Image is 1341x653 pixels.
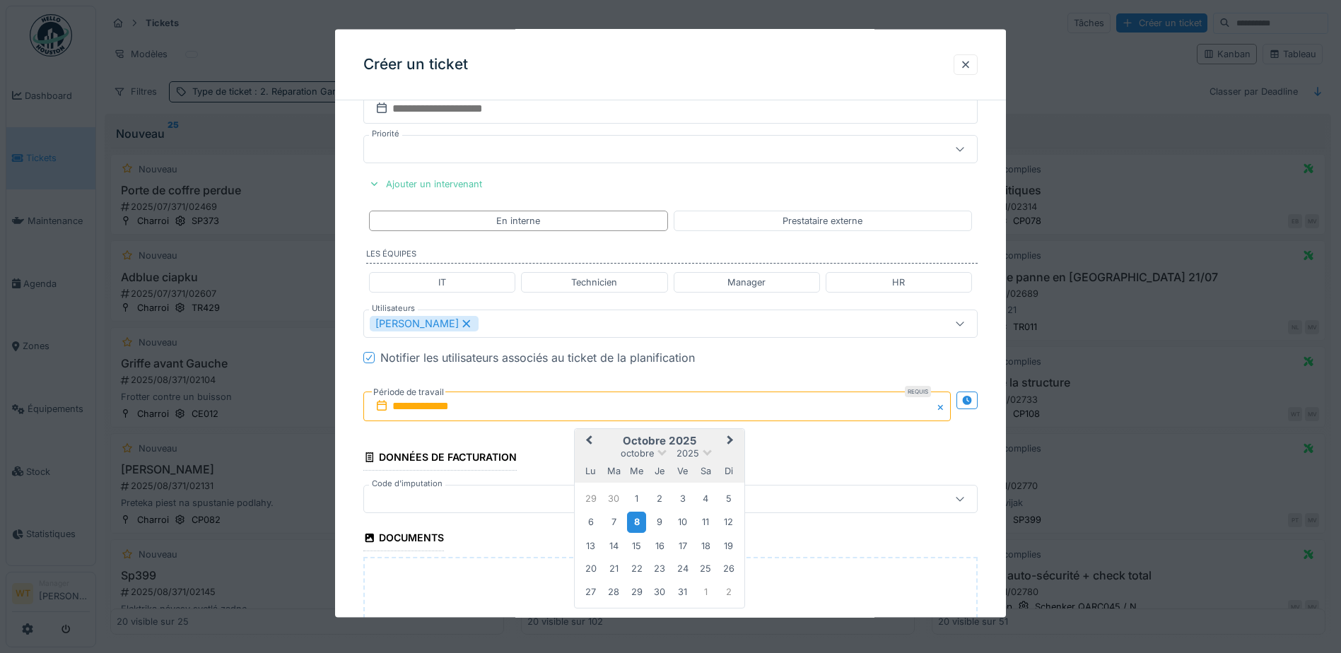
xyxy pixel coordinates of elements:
[935,392,951,421] button: Close
[650,488,669,507] div: Choose jeudi 2 octobre 2025
[650,512,669,531] div: Choose jeudi 9 octobre 2025
[673,582,692,601] div: Choose vendredi 31 octobre 2025
[604,582,623,601] div: Choose mardi 28 octobre 2025
[363,174,488,193] div: Ajouter un intervenant
[696,512,715,531] div: Choose samedi 11 octobre 2025
[581,536,600,555] div: Choose lundi 13 octobre 2025
[627,582,646,601] div: Choose mercredi 29 octobre 2025
[627,559,646,578] div: Choose mercredi 22 octobre 2025
[369,127,402,139] label: Priorité
[576,430,599,453] button: Previous Month
[673,488,692,507] div: Choose vendredi 3 octobre 2025
[673,559,692,578] div: Choose vendredi 24 octobre 2025
[621,448,654,459] span: octobre
[575,435,744,447] h2: octobre 2025
[581,461,600,481] div: lundi
[496,214,540,228] div: En interne
[696,488,715,507] div: Choose samedi 4 octobre 2025
[581,488,600,507] div: Choose lundi 29 septembre 2025
[673,512,692,531] div: Choose vendredi 10 octobre 2025
[363,527,444,551] div: Documents
[380,349,695,366] div: Notifier les utilisateurs associés au ticket de la planification
[719,582,738,601] div: Choose dimanche 2 novembre 2025
[580,487,740,603] div: Month octobre, 2025
[627,536,646,555] div: Choose mercredi 15 octobre 2025
[727,276,766,289] div: Manager
[438,276,446,289] div: IT
[650,536,669,555] div: Choose jeudi 16 octobre 2025
[905,386,931,397] div: Requis
[604,461,623,481] div: mardi
[783,214,862,228] div: Prestataire externe
[366,248,978,264] label: Les équipes
[677,448,699,459] span: 2025
[673,461,692,481] div: vendredi
[581,582,600,601] div: Choose lundi 27 octobre 2025
[369,302,418,314] label: Utilisateurs
[372,384,445,400] label: Période de travail
[650,461,669,481] div: jeudi
[627,461,646,481] div: mercredi
[719,461,738,481] div: dimanche
[696,559,715,578] div: Choose samedi 25 octobre 2025
[696,582,715,601] div: Choose samedi 1 novembre 2025
[719,512,738,531] div: Choose dimanche 12 octobre 2025
[604,559,623,578] div: Choose mardi 21 octobre 2025
[719,559,738,578] div: Choose dimanche 26 octobre 2025
[370,316,479,331] div: [PERSON_NAME]
[650,582,669,601] div: Choose jeudi 30 octobre 2025
[604,536,623,555] div: Choose mardi 14 octobre 2025
[720,430,743,453] button: Next Month
[581,559,600,578] div: Choose lundi 20 octobre 2025
[719,488,738,507] div: Choose dimanche 5 octobre 2025
[696,536,715,555] div: Choose samedi 18 octobre 2025
[372,86,448,102] label: Date de fin prévue
[719,536,738,555] div: Choose dimanche 19 octobre 2025
[650,559,669,578] div: Choose jeudi 23 octobre 2025
[571,276,617,289] div: Technicien
[604,512,623,531] div: Choose mardi 7 octobre 2025
[363,56,468,73] h3: Créer un ticket
[581,512,600,531] div: Choose lundi 6 octobre 2025
[363,447,517,471] div: Données de facturation
[673,536,692,555] div: Choose vendredi 17 octobre 2025
[627,512,646,532] div: Choose mercredi 8 octobre 2025
[604,488,623,507] div: Choose mardi 30 septembre 2025
[369,478,445,490] label: Code d'imputation
[627,488,646,507] div: Choose mercredi 1 octobre 2025
[892,276,905,289] div: HR
[696,461,715,481] div: samedi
